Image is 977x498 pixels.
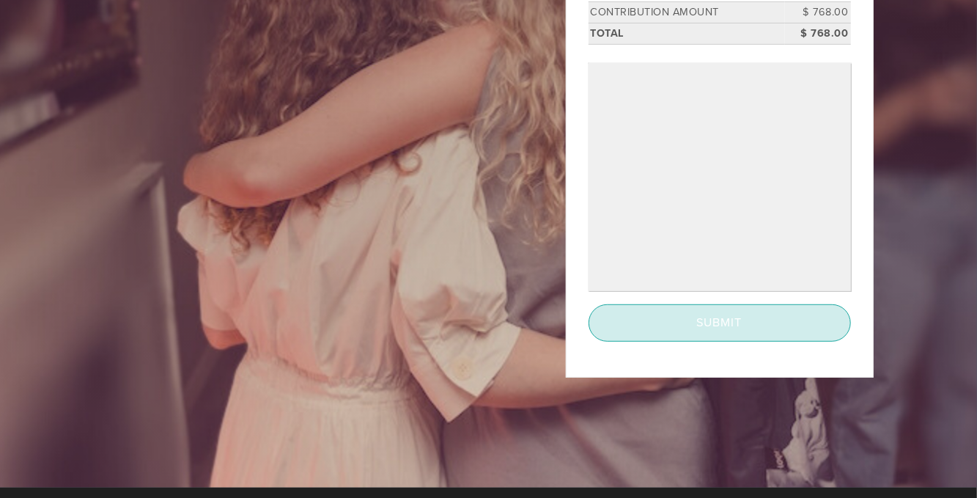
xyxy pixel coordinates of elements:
td: $ 768.00 [785,2,851,23]
td: $ 768.00 [785,23,851,44]
td: Total [589,23,785,44]
input: Submit [589,304,851,341]
td: Contribution Amount [589,2,785,23]
iframe: Secure payment input frame [591,66,848,288]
